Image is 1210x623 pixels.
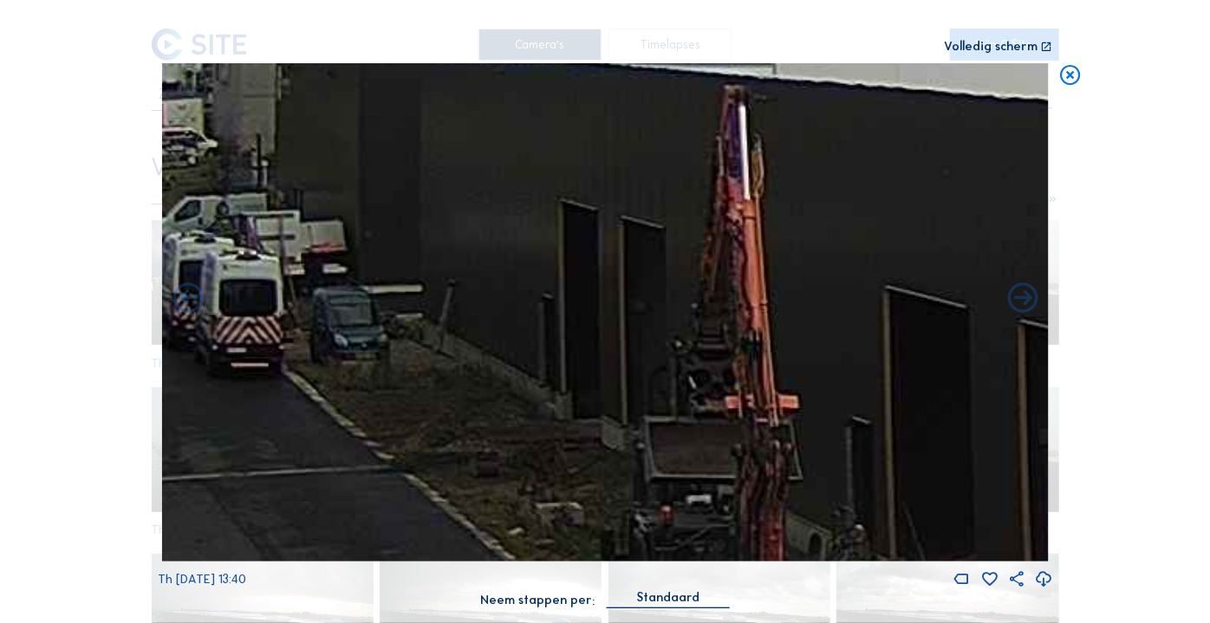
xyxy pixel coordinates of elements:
div: Standaard [607,590,730,608]
i: Back [1005,281,1041,317]
i: Forward [170,281,206,317]
div: Volledig scherm [944,41,1038,54]
img: Image [162,63,1049,561]
div: Neem stappen per: [480,594,595,607]
span: Th [DATE] 13:40 [158,572,246,587]
div: Standaard [637,590,699,606]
